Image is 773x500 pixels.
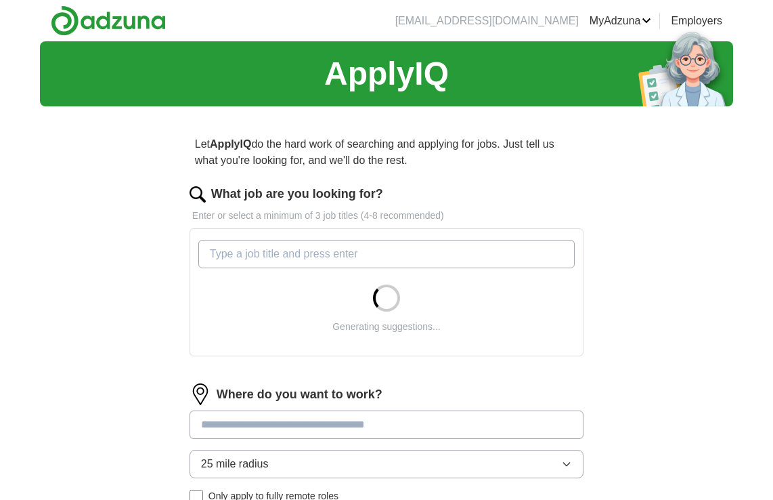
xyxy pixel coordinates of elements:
[332,320,441,334] div: Generating suggestions...
[217,386,382,404] label: Where do you want to work?
[671,13,722,29] a: Employers
[190,383,211,405] img: location.png
[211,185,383,203] label: What job are you looking for?
[190,186,206,203] img: search.png
[395,13,579,29] li: [EMAIL_ADDRESS][DOMAIN_NAME]
[324,49,449,98] h1: ApplyIQ
[590,13,652,29] a: MyAdzuna
[190,209,583,223] p: Enter or select a minimum of 3 job titles (4-8 recommended)
[201,456,269,472] span: 25 mile radius
[198,240,575,268] input: Type a job title and press enter
[190,131,583,174] p: Let do the hard work of searching and applying for jobs. Just tell us what you're looking for, an...
[190,450,583,478] button: 25 mile radius
[51,5,166,36] img: Adzuna logo
[210,138,251,150] strong: ApplyIQ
